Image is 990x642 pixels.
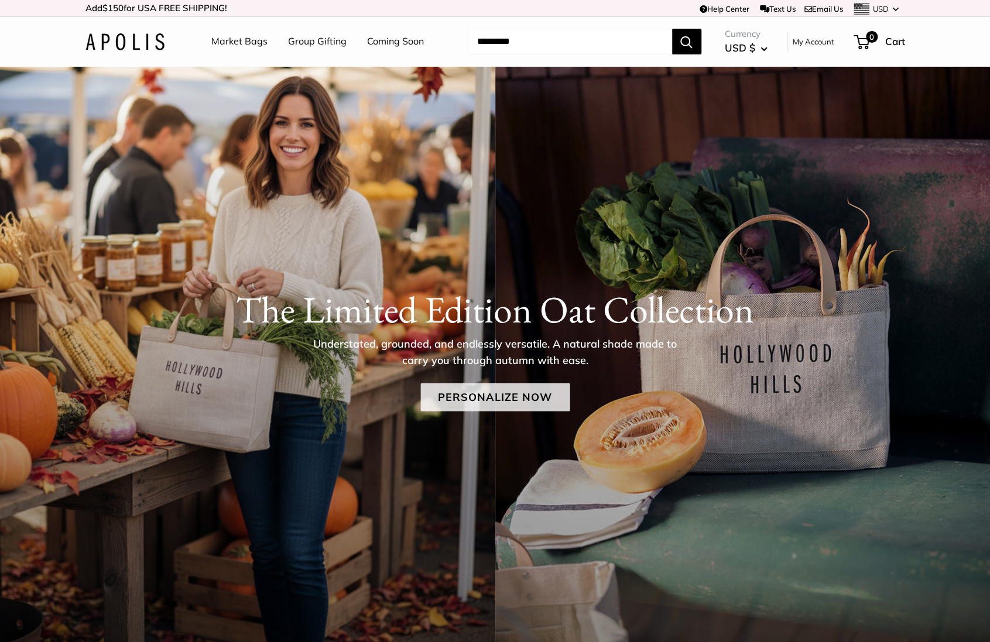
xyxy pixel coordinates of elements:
[725,39,768,57] button: USD $
[760,4,796,13] a: Text Us
[305,335,686,368] p: Understated, grounded, and endlessly versatile. A natural shade made to carry you through autumn ...
[468,29,672,54] input: Search...
[885,35,905,47] span: Cart
[288,33,347,50] a: Group Gifting
[420,383,570,411] a: Personalize Now
[700,4,749,13] a: Help Center
[804,4,843,13] a: Email Us
[102,2,124,13] span: $150
[725,42,755,54] span: USD $
[85,33,165,50] img: Apolis
[725,26,768,42] span: Currency
[873,4,889,13] span: USD
[855,32,905,51] a: 0 Cart
[85,287,905,331] h1: The Limited Edition Oat Collection
[672,29,701,54] button: Search
[865,31,877,43] span: 0
[367,33,424,50] a: Coming Soon
[793,35,834,49] a: My Account
[211,33,268,50] a: Market Bags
